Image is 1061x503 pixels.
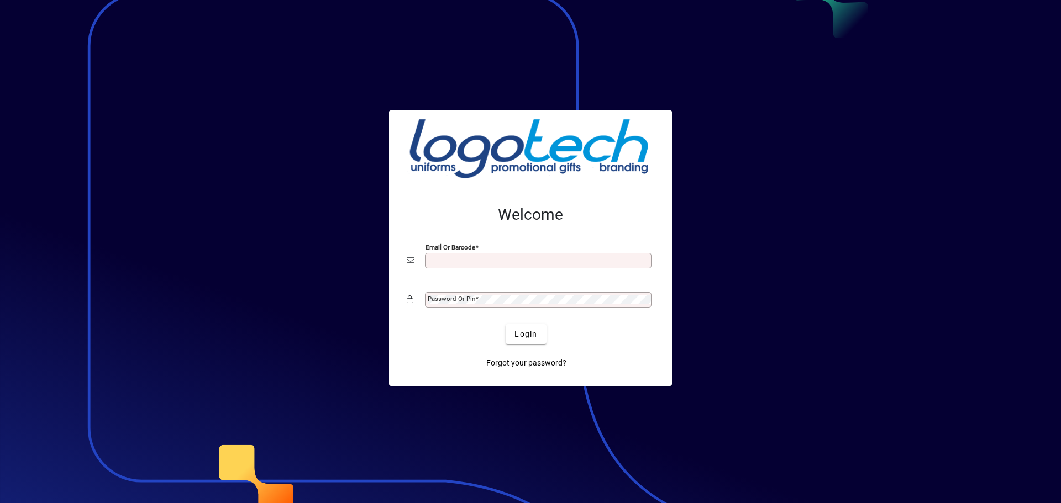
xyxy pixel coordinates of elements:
[514,329,537,340] span: Login
[426,243,475,251] mat-label: Email or Barcode
[486,357,566,369] span: Forgot your password?
[506,324,546,344] button: Login
[407,205,654,224] h2: Welcome
[482,353,571,373] a: Forgot your password?
[428,295,475,303] mat-label: Password or Pin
